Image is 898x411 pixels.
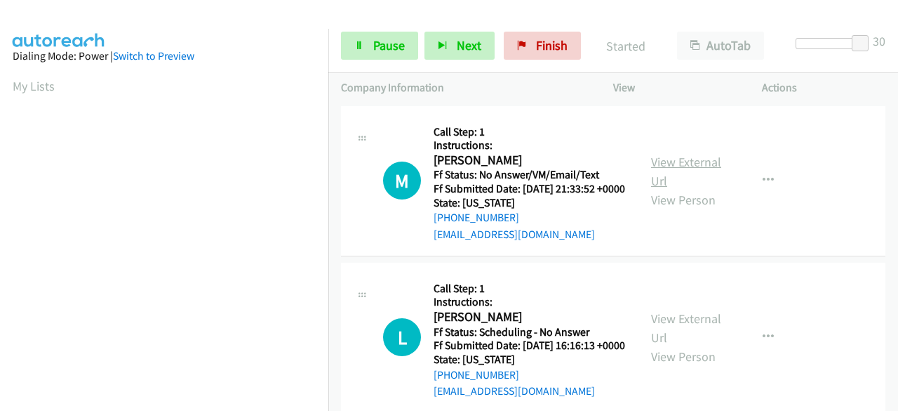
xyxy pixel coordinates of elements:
a: Switch to Preview [113,49,194,63]
p: View [613,79,737,96]
span: Finish [536,37,568,53]
button: Next [424,32,495,60]
div: Dialing Mode: Power | [13,48,316,65]
h5: State: [US_STATE] [434,353,625,367]
h5: Ff Status: No Answer/VM/Email/Text [434,168,625,182]
h5: Ff Status: Scheduling - No Answer [434,325,625,339]
a: Pause [341,32,418,60]
p: Company Information [341,79,588,96]
h5: Instructions: [434,295,625,309]
div: The call is yet to be attempted [383,162,421,200]
a: My Lists [13,78,55,94]
p: Actions [762,79,885,96]
h5: Ff Submitted Date: [DATE] 21:33:52 +0000 [434,182,625,196]
div: The call is yet to be attempted [383,318,421,356]
h2: [PERSON_NAME] [434,152,621,169]
a: [EMAIL_ADDRESS][DOMAIN_NAME] [434,384,595,398]
h5: Call Step: 1 [434,125,625,139]
a: View External Url [651,311,721,346]
a: View External Url [651,154,721,189]
span: Pause [373,37,405,53]
h5: State: [US_STATE] [434,196,625,210]
h5: Instructions: [434,138,625,152]
span: Next [457,37,481,53]
a: [EMAIL_ADDRESS][DOMAIN_NAME] [434,228,595,241]
button: AutoTab [677,32,764,60]
h1: M [383,162,421,200]
a: [PHONE_NUMBER] [434,211,519,224]
h5: Call Step: 1 [434,282,625,296]
div: 30 [873,32,885,51]
h1: L [383,318,421,356]
a: View Person [651,192,716,208]
a: Finish [504,32,581,60]
a: [PHONE_NUMBER] [434,368,519,381]
p: Started [600,37,652,56]
a: View Person [651,348,716,365]
h2: [PERSON_NAME] [434,309,621,325]
h5: Ff Submitted Date: [DATE] 16:16:13 +0000 [434,339,625,353]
